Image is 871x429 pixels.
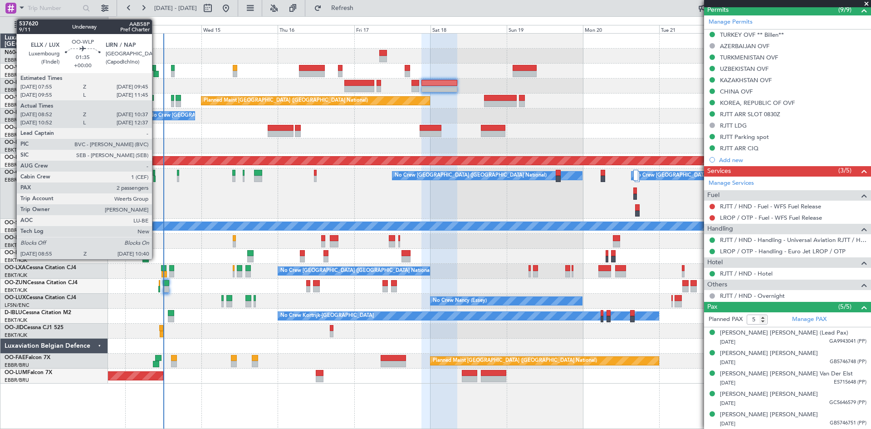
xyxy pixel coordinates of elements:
span: OO-HHO [5,80,28,85]
a: OO-HHOFalcon 8X [5,80,53,85]
a: EBKT/KJK [5,287,27,294]
a: EBKT/KJK [5,242,27,249]
span: (5/5) [838,302,851,311]
a: OO-JIDCessna CJ1 525 [5,325,64,330]
span: Refresh [323,5,362,11]
div: No Crew [GEOGRAPHIC_DATA] ([GEOGRAPHIC_DATA] National) [280,264,432,278]
a: OO-LXACessna Citation CJ4 [5,265,76,271]
div: No Crew Nancy (Essey) [433,294,487,308]
a: OO-ZUNCessna Citation CJ4 [5,280,78,286]
span: ES715648 (PP) [834,379,866,386]
span: Fuel [707,190,719,201]
span: GC5646579 (PP) [829,399,866,407]
a: OO-LAHFalcon 7X [5,155,51,160]
div: Tue 14 [125,25,201,33]
div: Mon 20 [583,25,659,33]
a: LFSN/ENC [5,302,29,309]
a: EBKT/KJK [5,317,27,324]
span: Hotel [707,257,723,268]
div: Planned Maint [GEOGRAPHIC_DATA] ([GEOGRAPHIC_DATA] National) [204,94,368,108]
div: No Crew Kortrijk-[GEOGRAPHIC_DATA] [280,309,374,323]
a: LROP / OTP - Fuel - WFS Fuel Release [720,214,822,222]
span: Pax [707,302,717,312]
div: [PERSON_NAME] [PERSON_NAME] [720,410,818,419]
div: Sun 19 [507,25,583,33]
a: EBKT/KJK [5,257,27,264]
a: OO-ELKFalcon 8X [5,110,50,115]
div: CHINA OVF [720,88,753,95]
a: EBBR/BRU [5,132,29,138]
div: Wed 15 [201,25,278,33]
button: All Aircraft [10,18,98,32]
a: OO-VSFFalcon 8X [5,95,50,100]
span: OO-VSF [5,95,25,100]
a: RJTT / HND - Hotel [720,270,773,277]
button: Refresh [310,1,364,15]
a: Manage Permits [709,18,753,27]
div: Thu 16 [278,25,354,33]
span: D-IBLU [5,310,22,316]
span: OO-LAH [5,155,26,160]
a: D-IBLUCessna Citation M2 [5,310,71,316]
div: Add new [719,156,866,164]
span: OO-ROK [5,250,27,256]
a: RJTT / HND - Overnight [720,292,785,300]
span: All Aircraft [24,22,96,28]
span: [DATE] [720,359,735,366]
span: OO-WLP [5,65,27,70]
span: [DATE] [720,400,735,407]
input: Trip Number [28,1,80,15]
div: [PERSON_NAME] [PERSON_NAME] [720,390,818,399]
div: No Crew [GEOGRAPHIC_DATA] ([GEOGRAPHIC_DATA] National) [150,109,302,123]
a: Manage Services [709,179,754,188]
a: OO-LUMFalcon 7X [5,370,52,375]
a: EBBR/BRU [5,362,29,369]
span: GB5746751 (PP) [830,419,866,427]
span: [DATE] - [DATE] [154,4,197,12]
a: EBBR/BRU [5,162,29,168]
a: EBBR/BRU [5,57,29,64]
span: OO-ZUN [5,280,27,286]
span: OO-ELK [5,110,25,115]
a: EBBR/BRU [5,72,29,79]
a: LROP / OTP - Handling - Euro Jet LROP / OTP [720,247,846,255]
span: OO-JID [5,325,24,330]
div: AZERBAIJAN OVF [720,42,769,50]
span: (3/5) [838,166,851,175]
span: OO-SLM [5,220,26,226]
a: EBBR/BRU [5,87,29,94]
div: KOREA, REPUBLIC OF OVF [720,99,795,107]
span: [DATE] [720,339,735,345]
span: [DATE] [720,380,735,386]
div: [PERSON_NAME] [PERSON_NAME] (Lead Pax) [720,329,848,338]
a: EBBR/BRU [5,227,29,234]
span: OO-FSX [5,140,25,145]
div: [DATE] [110,18,125,26]
div: UZBEKISTAN OVF [720,65,768,73]
div: No Crew [GEOGRAPHIC_DATA] ([GEOGRAPHIC_DATA] National) [395,169,547,182]
div: TURKMENISTAN OVF [720,54,778,61]
span: GA9943041 (PP) [829,338,866,345]
span: Permits [707,5,729,15]
a: OO-ROKCessna Citation CJ4 [5,250,78,256]
div: KAZAKHSTAN OVF [720,76,772,84]
a: EBBR/BRU [5,102,29,108]
span: OO-GPE [5,170,26,175]
div: [PERSON_NAME] [PERSON_NAME] [720,349,818,358]
span: Handling [707,224,733,234]
span: Others [707,280,727,290]
span: Services [707,166,731,177]
a: OO-SLMCessna Citation XLS [5,220,77,226]
div: TURKEY OVF ** Billen** [720,31,784,39]
a: OO-WLPGlobal 5500 [5,65,58,70]
div: RJTT LDG [720,122,747,129]
span: OO-LUM [5,370,27,375]
div: [PERSON_NAME] [PERSON_NAME] Van Der Elst [720,370,853,379]
a: N604GFChallenger 604 [5,50,65,55]
a: RJTT / HND - Handling - Universal Aviation RJTT / HND [720,236,866,244]
a: Manage PAX [792,315,827,324]
div: Sat 18 [431,25,507,33]
a: OO-AIEFalcon 7X [5,125,49,130]
a: OO-FSXFalcon 7X [5,140,50,145]
a: RJTT / HND - Fuel - WFS Fuel Release [720,202,821,210]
